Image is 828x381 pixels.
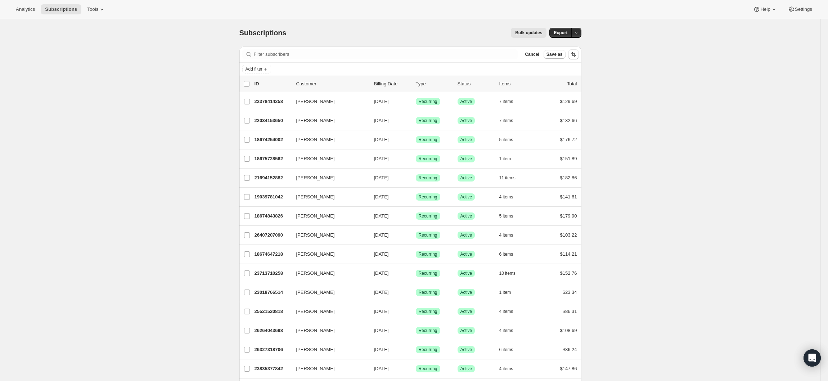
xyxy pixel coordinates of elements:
p: 18674254002 [255,136,291,143]
p: 18674843826 [255,212,291,220]
span: Active [460,251,472,257]
div: 18674843826[PERSON_NAME][DATE]SuccessRecurringSuccessActive5 items$179.90 [255,211,577,221]
span: $176.72 [560,137,577,142]
span: [DATE] [374,194,389,200]
div: 23018766514[PERSON_NAME][DATE]SuccessRecurringSuccessActive1 item$23.34 [255,287,577,297]
p: 22034153650 [255,117,291,124]
span: Recurring [419,137,437,143]
span: Active [460,118,472,124]
span: [PERSON_NAME] [296,174,335,181]
span: Subscriptions [45,6,77,12]
span: Help [760,6,770,12]
button: Save as [544,50,566,59]
button: [PERSON_NAME] [292,210,364,222]
span: Active [460,99,472,104]
div: Open Intercom Messenger [804,349,821,367]
button: [PERSON_NAME] [292,325,364,336]
span: [PERSON_NAME] [296,327,335,334]
span: Active [460,232,472,238]
button: 11 items [499,173,523,183]
span: [PERSON_NAME] [296,212,335,220]
span: Export [554,30,567,36]
span: [DATE] [374,99,389,104]
button: 5 items [499,211,521,221]
span: [DATE] [374,156,389,161]
p: 26264043698 [255,327,291,334]
span: 1 item [499,290,511,295]
div: IDCustomerBilling DateTypeStatusItemsTotal [255,80,577,88]
span: 1 item [499,156,511,162]
span: $152.76 [560,270,577,276]
span: 7 items [499,118,513,124]
span: [PERSON_NAME] [296,117,335,124]
button: Bulk updates [511,28,546,38]
div: 18674647218[PERSON_NAME][DATE]SuccessRecurringSuccessActive6 items$114.21 [255,249,577,259]
button: Add filter [242,65,271,73]
span: $147.86 [560,366,577,371]
div: 25521520818[PERSON_NAME][DATE]SuccessRecurringSuccessActive4 items$86.31 [255,306,577,317]
span: [DATE] [374,309,389,314]
button: 7 items [499,97,521,107]
button: [PERSON_NAME] [292,153,364,165]
div: Items [499,80,535,88]
input: Filter subscribers [254,49,518,59]
span: Tools [87,6,98,12]
span: Active [460,309,472,314]
p: 21694152882 [255,174,291,181]
button: [PERSON_NAME] [292,287,364,298]
button: [PERSON_NAME] [292,363,364,375]
span: $86.24 [563,347,577,352]
button: [PERSON_NAME] [292,134,364,145]
span: 5 items [499,213,513,219]
button: [PERSON_NAME] [292,229,364,241]
button: 4 items [499,192,521,202]
span: $86.31 [563,309,577,314]
span: 4 items [499,366,513,372]
div: 22378414258[PERSON_NAME][DATE]SuccessRecurringSuccessActive7 items$129.69 [255,97,577,107]
div: 19039781042[PERSON_NAME][DATE]SuccessRecurringSuccessActive4 items$141.61 [255,192,577,202]
span: Active [460,347,472,353]
span: [DATE] [374,232,389,238]
span: [PERSON_NAME] [296,155,335,162]
p: 26407207090 [255,232,291,239]
span: 4 items [499,232,513,238]
span: Recurring [419,366,437,372]
span: [PERSON_NAME] [296,232,335,239]
span: [DATE] [374,270,389,276]
button: [PERSON_NAME] [292,248,364,260]
span: Recurring [419,232,437,238]
span: 4 items [499,194,513,200]
p: Customer [296,80,368,88]
div: 26264043698[PERSON_NAME][DATE]SuccessRecurringSuccessActive4 items$108.69 [255,326,577,336]
span: $103.22 [560,232,577,238]
button: 6 items [499,249,521,259]
span: [DATE] [374,175,389,180]
span: Add filter [246,66,262,72]
button: Export [549,28,572,38]
span: Cancel [525,51,539,57]
button: 4 items [499,230,521,240]
span: [DATE] [374,290,389,295]
p: Status [458,80,494,88]
div: 26407207090[PERSON_NAME][DATE]SuccessRecurringSuccessActive4 items$103.22 [255,230,577,240]
span: [PERSON_NAME] [296,346,335,353]
span: $179.90 [560,213,577,219]
span: [PERSON_NAME] [296,289,335,296]
span: [PERSON_NAME] [296,193,335,201]
span: $23.34 [563,290,577,295]
p: 19039781042 [255,193,291,201]
button: Sort the results [568,49,579,59]
span: 4 items [499,328,513,333]
span: $108.69 [560,328,577,333]
button: [PERSON_NAME] [292,306,364,317]
span: $132.66 [560,118,577,123]
button: Settings [783,4,816,14]
span: Recurring [419,270,437,276]
p: Total [567,80,577,88]
button: [PERSON_NAME] [292,172,364,184]
span: Recurring [419,328,437,333]
div: 21694152882[PERSON_NAME][DATE]SuccessRecurringSuccessActive11 items$182.86 [255,173,577,183]
div: 22034153650[PERSON_NAME][DATE]SuccessRecurringSuccessActive7 items$132.66 [255,116,577,126]
span: Active [460,213,472,219]
span: Active [460,137,472,143]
